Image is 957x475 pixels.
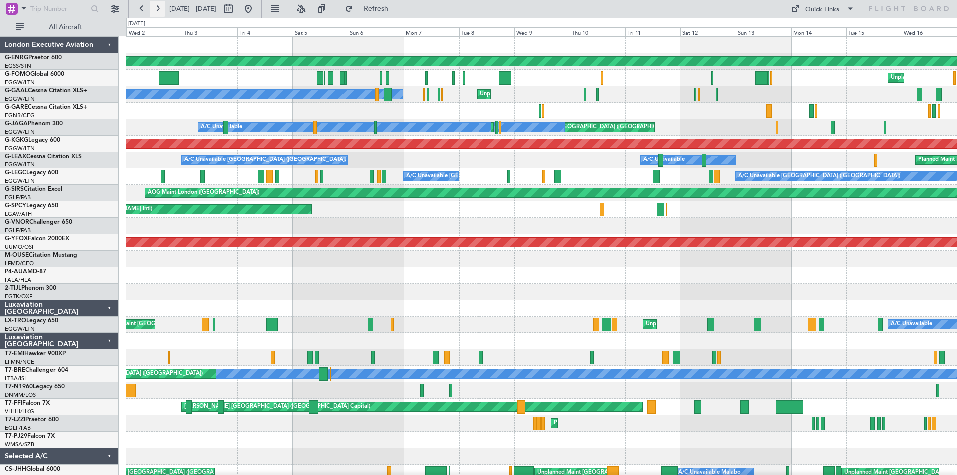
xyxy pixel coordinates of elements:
[5,318,26,324] span: LX-TRO
[182,27,237,36] div: Thu 3
[5,154,26,159] span: G-LEAX
[5,351,66,357] a: T7-EMIHawker 900XP
[5,121,63,127] a: G-JAGAPhenom 300
[514,27,570,36] div: Wed 9
[459,27,514,36] div: Tue 8
[5,285,21,291] span: 2-TIJL
[5,293,32,300] a: EGTK/OXF
[5,433,55,439] a: T7-PJ29Falcon 7X
[5,466,60,472] a: CS-JHHGlobal 6000
[5,186,24,192] span: G-SIRS
[5,88,28,94] span: G-GAAL
[5,104,87,110] a: G-GARECessna Citation XLS+
[5,417,25,423] span: T7-LZZI
[736,27,791,36] div: Sun 13
[5,203,58,209] a: G-SPCYLegacy 650
[5,71,64,77] a: G-FOMOGlobal 6000
[846,27,902,36] div: Tue 15
[406,169,568,184] div: A/C Unavailable [GEOGRAPHIC_DATA] ([GEOGRAPHIC_DATA])
[5,55,62,61] a: G-ENRGPraetor 600
[5,79,35,86] a: EGGW/LTN
[5,408,34,415] a: VHHH/HKG
[184,153,346,167] div: A/C Unavailable [GEOGRAPHIC_DATA] ([GEOGRAPHIC_DATA])
[5,276,31,284] a: FALA/HLA
[293,27,348,36] div: Sat 5
[26,24,105,31] span: All Aircraft
[5,260,34,267] a: LFMD/CEQ
[5,170,58,176] a: G-LEGCLegacy 600
[201,120,242,135] div: A/C Unavailable
[5,55,28,61] span: G-ENRG
[5,161,35,168] a: EGGW/LTN
[5,236,69,242] a: G-YFOXFalcon 2000EX
[184,399,370,414] div: [PERSON_NAME] [GEOGRAPHIC_DATA] ([GEOGRAPHIC_DATA] Capital)
[5,121,28,127] span: G-JAGA
[5,203,26,209] span: G-SPCY
[5,318,58,324] a: LX-TROLegacy 650
[5,384,65,390] a: T7-N1960Legacy 650
[738,169,900,184] div: A/C Unavailable [GEOGRAPHIC_DATA] ([GEOGRAPHIC_DATA])
[5,441,34,448] a: WMSA/SZB
[5,384,33,390] span: T7-N1960
[5,417,59,423] a: T7-LZZIPraetor 600
[5,186,62,192] a: G-SIRSCitation Excel
[5,137,28,143] span: G-KGKG
[5,400,50,406] a: T7-FFIFalcon 7X
[5,236,28,242] span: G-YFOX
[536,120,677,135] div: Planned [GEOGRAPHIC_DATA] ([GEOGRAPHIC_DATA])
[148,185,259,200] div: AOG Maint London ([GEOGRAPHIC_DATA])
[5,400,22,406] span: T7-FFI
[404,27,459,36] div: Mon 7
[5,351,24,357] span: T7-EMI
[891,317,932,332] div: A/C Unavailable
[5,112,35,119] a: EGNR/CEG
[127,27,182,36] div: Wed 2
[643,153,685,167] div: A/C Unavailable
[570,27,625,36] div: Thu 10
[5,137,60,143] a: G-KGKGLegacy 600
[5,285,56,291] a: 2-TIJLPhenom 300
[554,416,711,431] div: Planned Maint [GEOGRAPHIC_DATA] ([GEOGRAPHIC_DATA])
[355,5,397,12] span: Refresh
[5,227,31,234] a: EGLF/FAB
[5,375,27,382] a: LTBA/ISL
[625,27,680,36] div: Fri 11
[348,27,403,36] div: Sun 6
[5,154,82,159] a: G-LEAXCessna Citation XLS
[11,19,108,35] button: All Aircraft
[169,4,216,13] span: [DATE] - [DATE]
[5,219,72,225] a: G-VNORChallenger 650
[128,20,145,28] div: [DATE]
[5,466,26,472] span: CS-JHH
[5,269,27,275] span: P4-AUA
[30,1,88,16] input: Trip Number
[5,62,31,70] a: EGSS/STN
[5,194,31,201] a: EGLF/FAB
[5,95,35,103] a: EGGW/LTN
[680,27,736,36] div: Sat 12
[5,367,25,373] span: T7-BRE
[5,252,29,258] span: M-OUSE
[5,88,87,94] a: G-GAALCessna Citation XLS+
[237,27,293,36] div: Fri 4
[5,104,28,110] span: G-GARE
[340,1,400,17] button: Refresh
[5,210,32,218] a: LGAV/ATH
[5,269,46,275] a: P4-AUAMD-87
[5,145,35,152] a: EGGW/LTN
[5,424,31,432] a: EGLF/FAB
[5,219,29,225] span: G-VNOR
[5,71,30,77] span: G-FOMO
[5,433,27,439] span: T7-PJ29
[5,243,35,251] a: UUMO/OSF
[5,325,35,333] a: EGGW/LTN
[902,27,957,36] div: Wed 16
[5,128,35,136] a: EGGW/LTN
[5,391,36,399] a: DNMM/LOS
[786,1,859,17] button: Quick Links
[805,5,839,15] div: Quick Links
[5,358,34,366] a: LFMN/NCE
[5,367,68,373] a: T7-BREChallenger 604
[646,317,810,332] div: Unplanned Maint [GEOGRAPHIC_DATA] ([GEOGRAPHIC_DATA])
[5,252,77,258] a: M-OUSECitation Mustang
